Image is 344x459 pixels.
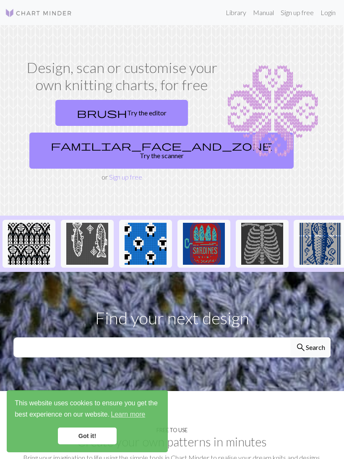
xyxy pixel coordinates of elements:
a: Manual [250,4,277,21]
img: Sardines in a can [183,223,225,265]
a: Sheep socks [119,239,172,247]
button: tracery [3,220,55,268]
div: cookieconsent [7,390,168,452]
a: Try the editor [55,100,188,126]
button: Sheep socks [119,220,172,268]
span: brush [77,107,127,119]
img: tracery [8,223,50,265]
img: New Piskel-1.png (2).png [241,223,283,265]
span: familiar_face_and_zone [51,140,272,151]
img: Chart example [227,59,318,164]
a: tracery [3,239,55,247]
a: Sardines in a can [177,239,230,247]
a: fishies :) [61,239,114,247]
span: This website uses cookies to ensure you get the best experience on our website. [15,398,160,421]
img: fish prac [299,223,341,265]
div: or [26,96,217,182]
button: Sardines in a can [177,220,230,268]
a: Library [222,4,250,21]
button: Search [290,337,331,357]
h1: Design, scan or customise your own knitting charts, for free [26,59,217,93]
a: dismiss cookie message [58,428,117,444]
button: New Piskel-1.png (2).png [236,220,289,268]
a: Sign up free [277,4,317,21]
a: Login [317,4,339,21]
img: fishies :) [66,223,108,265]
a: learn more about cookies [109,408,146,421]
a: New Piskel-1.png (2).png [236,239,289,247]
h4: Free to use [156,427,188,433]
button: fishies :) [61,220,114,268]
h2: Create your own patterns in minutes [13,435,331,449]
img: Logo [5,8,72,18]
a: Sign up free [109,173,142,181]
span: search [296,342,306,353]
p: Find your next design [13,305,331,331]
a: Try the scanner [29,133,294,169]
img: Sheep socks [125,223,167,265]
